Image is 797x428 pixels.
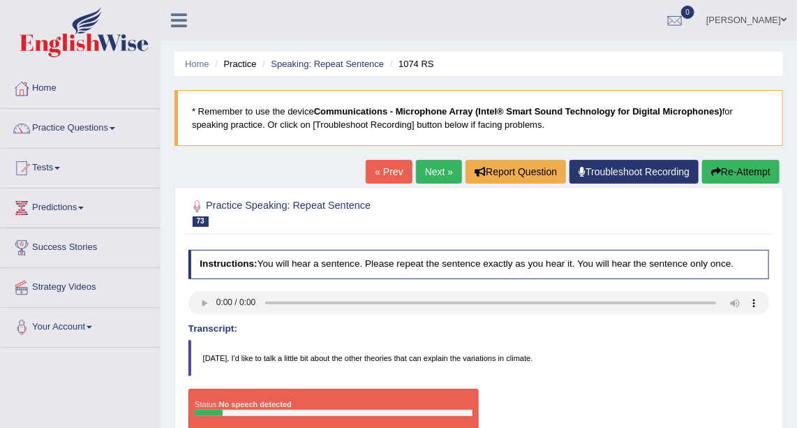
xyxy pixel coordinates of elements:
blockquote: [DATE], I'd like to talk a little bit about the other theories that can explain the variations in... [188,340,770,376]
a: Troubleshoot Recording [569,160,699,184]
h4: You will hear a sentence. Please repeat the sentence exactly as you hear it. You will hear the se... [188,250,770,279]
a: Your Account [1,308,160,343]
strong: No speech detected [219,400,292,408]
b: Instructions: [200,258,257,269]
h2: Practice Speaking: Repeat Sentence [188,198,549,227]
a: Predictions [1,189,160,223]
h4: Transcript: [188,324,770,334]
a: « Prev [366,160,412,184]
span: 0 [681,6,695,19]
b: Communications - Microphone Array (Intel® Smart Sound Technology for Digital Microphones) [314,106,722,117]
a: Practice Questions [1,109,160,144]
a: Next » [416,160,462,184]
a: Tests [1,149,160,184]
button: Report Question [465,160,566,184]
a: Home [1,69,160,104]
blockquote: * Remember to use the device for speaking practice. Or click on [Troubleshoot Recording] button b... [174,90,783,146]
li: Practice [211,57,256,71]
span: 73 [193,216,209,227]
a: Strategy Videos [1,268,160,303]
a: Success Stories [1,228,160,263]
button: Re-Attempt [702,160,780,184]
a: Speaking: Repeat Sentence [271,59,384,69]
li: 1074 RS [387,57,434,71]
a: Home [185,59,209,69]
